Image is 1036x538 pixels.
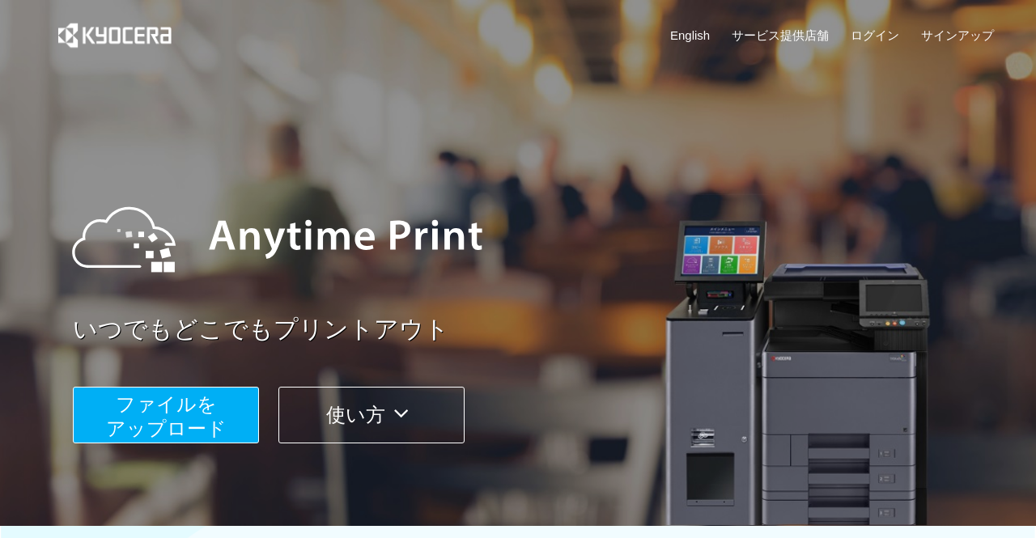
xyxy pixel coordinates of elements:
a: サービス提供店舗 [732,27,829,44]
a: いつでもどこでもプリントアウト [73,312,1004,347]
a: ログイン [851,27,899,44]
a: English [670,27,710,44]
span: ファイルを ​​アップロード [106,393,227,439]
a: サインアップ [921,27,994,44]
button: ファイルを​​アップロード [73,387,259,443]
button: 使い方 [278,387,465,443]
